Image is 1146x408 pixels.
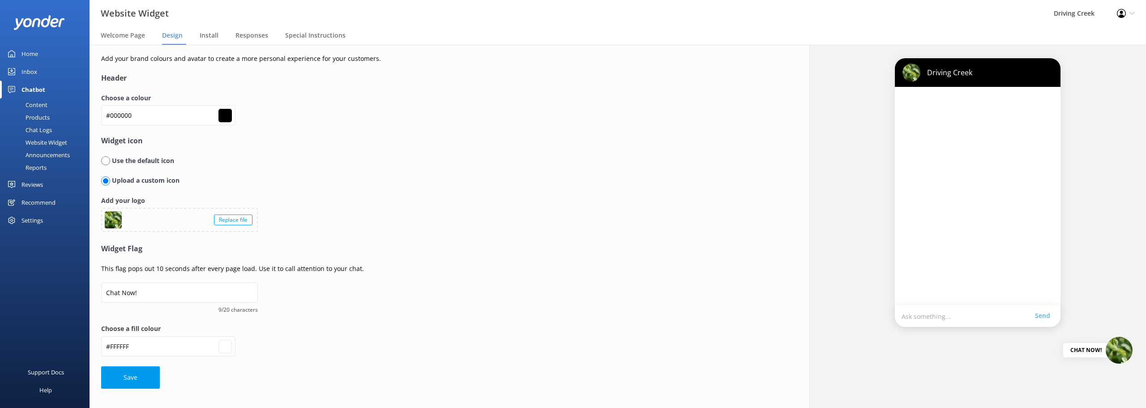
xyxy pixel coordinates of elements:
[101,264,549,274] p: This flag pops out 10 seconds after every page load. Use it to call attention to your chat.
[28,363,64,381] div: Support Docs
[235,31,268,40] span: Responses
[110,176,180,185] p: Upload a custom icon
[21,211,43,229] div: Settings
[162,31,183,40] span: Design
[5,149,90,161] a: Announcements
[5,136,90,149] a: Website Widget
[101,135,549,147] h4: Widget icon
[101,324,549,334] label: Choose a fill colour
[101,366,160,389] button: Save
[1035,311,1054,321] a: Send
[101,243,549,255] h4: Widget Flag
[110,156,174,166] p: Use the default icon
[1106,337,1133,364] img: 855-1760477734.jpg
[5,111,90,124] a: Products
[101,31,145,40] span: Welcome Page
[5,124,52,136] div: Chat Logs
[101,196,258,206] label: Add your logo
[21,81,45,99] div: Chatbot
[5,99,90,111] a: Content
[21,63,37,81] div: Inbox
[200,31,218,40] span: Install
[101,283,258,303] input: Chat
[285,31,346,40] span: Special Instructions
[5,149,70,161] div: Announcements
[101,93,549,103] label: Choose a colour
[214,215,252,225] div: Replace file
[5,124,90,136] a: Chat Logs
[39,381,52,399] div: Help
[101,73,549,84] h4: Header
[920,68,972,77] p: Driving Creek
[21,176,43,193] div: Reviews
[101,54,549,64] p: Add your brand colours and avatar to create a more personal experience for your customers.
[101,305,258,314] span: 9/20 characters
[21,193,56,211] div: Recommend
[21,45,38,63] div: Home
[101,336,235,356] input: #fcfcfcf
[1063,343,1109,357] div: Chat Now!
[5,161,90,174] a: Reports
[5,111,50,124] div: Products
[13,15,65,30] img: yonder-white-logo.png
[902,312,1035,320] p: Ask something...
[5,99,47,111] div: Content
[5,136,67,149] div: Website Widget
[5,161,47,174] div: Reports
[101,6,169,21] h3: Website Widget
[902,64,920,82] img: chatbot-avatar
